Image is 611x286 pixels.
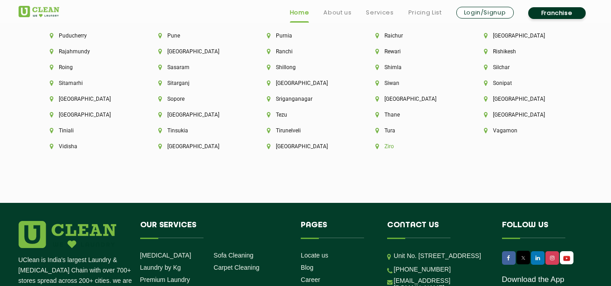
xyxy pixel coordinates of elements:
[502,275,564,284] a: Download the App
[158,64,236,70] li: Sasaram
[267,80,345,86] li: [GEOGRAPHIC_DATA]
[301,264,313,271] a: Blog
[50,143,128,150] li: Vidisha
[50,80,128,86] li: Sitamarhi
[267,112,345,118] li: Tezu
[375,127,453,134] li: Tura
[301,276,320,283] a: Career
[267,33,345,39] li: Purnia
[394,251,488,261] p: Unit No. [STREET_ADDRESS]
[484,96,562,102] li: [GEOGRAPHIC_DATA]
[50,48,128,55] li: Rajahmundy
[375,33,453,39] li: Raichur
[158,127,236,134] li: Tinsukia
[158,96,236,102] li: Sopore
[213,264,259,271] a: Carpet Cleaning
[140,221,288,238] h4: Our Services
[158,33,236,39] li: Pune
[484,127,562,134] li: Vagamon
[484,33,562,39] li: [GEOGRAPHIC_DATA]
[213,252,253,259] a: Sofa Cleaning
[50,127,128,134] li: Tiniali
[375,48,453,55] li: Rewari
[301,252,328,259] a: Locate us
[158,48,236,55] li: [GEOGRAPHIC_DATA]
[50,96,128,102] li: [GEOGRAPHIC_DATA]
[140,276,190,283] a: Premium Laundry
[456,7,514,19] a: Login/Signup
[301,221,374,238] h4: Pages
[50,64,128,70] li: Roing
[19,221,116,248] img: logo.png
[158,143,236,150] li: [GEOGRAPHIC_DATA]
[158,112,236,118] li: [GEOGRAPHIC_DATA]
[267,96,345,102] li: Sriganganagar
[375,112,453,118] li: Thane
[375,80,453,86] li: Siwan
[267,64,345,70] li: Shillong
[375,143,453,150] li: Ziro
[50,112,128,118] li: [GEOGRAPHIC_DATA]
[267,143,345,150] li: [GEOGRAPHIC_DATA]
[366,7,393,18] a: Services
[528,7,586,19] a: Franchise
[323,7,351,18] a: About us
[375,64,453,70] li: Shimla
[290,7,309,18] a: Home
[484,80,562,86] li: Sonipat
[408,7,442,18] a: Pricing List
[561,253,573,263] img: UClean Laundry and Dry Cleaning
[158,80,236,86] li: Sitarganj
[19,6,59,17] img: UClean Laundry and Dry Cleaning
[484,48,562,55] li: Rishikesh
[375,96,453,102] li: [GEOGRAPHIC_DATA]
[394,266,451,273] a: [PHONE_NUMBER]
[50,33,128,39] li: Puducherry
[484,64,562,70] li: Silchar
[140,264,181,271] a: Laundry by Kg
[484,112,562,118] li: [GEOGRAPHIC_DATA]
[502,221,582,238] h4: Follow us
[140,252,191,259] a: [MEDICAL_DATA]
[267,127,345,134] li: Tirunelveli
[387,221,488,238] h4: Contact us
[267,48,345,55] li: Ranchi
